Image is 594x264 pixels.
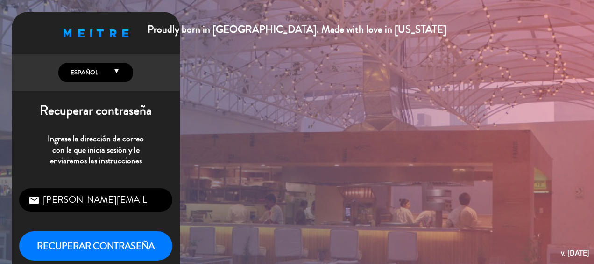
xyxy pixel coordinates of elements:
div: v. [DATE] [561,247,589,259]
span: Español [68,68,98,77]
i: email [28,195,40,206]
p: Ingrese la dirección de correo con la que inicia sesión y le enviaremos las instrucciones [19,133,172,166]
button: Recuperar contraseña [19,231,172,261]
h1: Recuperar contraseña [12,103,180,119]
input: Correo Electrónico [19,188,172,212]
